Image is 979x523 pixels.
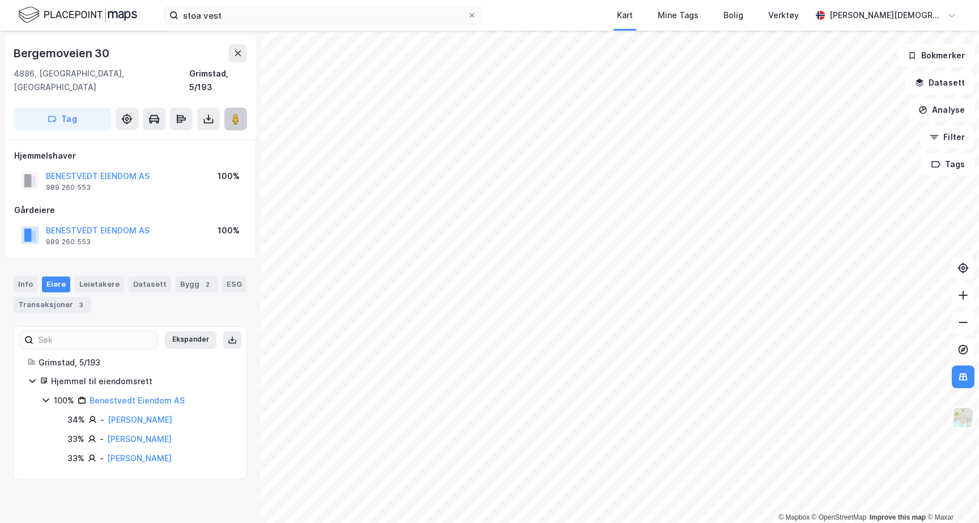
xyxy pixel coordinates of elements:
[189,67,247,94] div: Grimstad, 5/193
[920,126,974,148] button: Filter
[218,169,240,183] div: 100%
[165,331,216,349] button: Ekspander
[108,415,172,424] a: [PERSON_NAME]
[14,67,189,94] div: 4886, [GEOGRAPHIC_DATA], [GEOGRAPHIC_DATA]
[922,469,979,523] div: Kontrollprogram for chat
[723,8,743,22] div: Bolig
[898,44,974,67] button: Bokmerker
[14,108,111,130] button: Tag
[39,356,233,369] div: Grimstad, 5/193
[222,277,246,292] div: ESG
[202,279,213,290] div: 2
[14,203,246,217] div: Gårdeiere
[922,469,979,523] iframe: Chat Widget
[100,452,104,465] div: -
[178,7,467,24] input: Søk på adresse, matrikkel, gårdeiere, leietakere eller personer
[658,8,699,22] div: Mine Tags
[54,394,74,407] div: 100%
[909,99,974,121] button: Analyse
[922,153,974,176] button: Tags
[829,8,943,22] div: [PERSON_NAME][DEMOGRAPHIC_DATA]
[768,8,799,22] div: Verktøy
[107,434,172,444] a: [PERSON_NAME]
[18,5,137,25] img: logo.f888ab2527a4732fd821a326f86c7f29.svg
[75,299,87,311] div: 3
[778,513,810,521] a: Mapbox
[67,432,84,446] div: 33%
[90,396,185,405] a: Benestvedt Eiendom AS
[218,224,240,237] div: 100%
[14,44,112,62] div: Bergemoveien 30
[67,413,85,427] div: 34%
[952,407,974,428] img: Z
[100,413,104,427] div: -
[100,432,104,446] div: -
[107,453,172,463] a: [PERSON_NAME]
[67,452,84,465] div: 33%
[46,183,91,192] div: 989 260 553
[33,331,158,348] input: Søk
[14,277,37,292] div: Info
[176,277,218,292] div: Bygg
[75,277,124,292] div: Leietakere
[46,237,91,246] div: 989 260 553
[812,513,867,521] a: OpenStreetMap
[870,513,926,521] a: Improve this map
[51,375,233,388] div: Hjemmel til eiendomsrett
[14,297,91,313] div: Transaksjoner
[42,277,70,292] div: Eiere
[129,277,171,292] div: Datasett
[617,8,633,22] div: Kart
[14,149,246,163] div: Hjemmelshaver
[905,71,974,94] button: Datasett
